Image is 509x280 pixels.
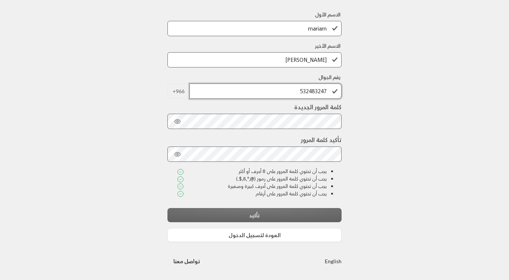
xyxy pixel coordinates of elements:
[189,84,342,99] input: رقم الجوال
[177,175,327,183] div: يجب أن تحتوي كلمة المرور على رموز (@,*,&,$..)
[177,168,327,175] div: يجب أن تحتوي كلمة المرور على 8 أحرف أو أكثر
[177,190,327,197] div: يجب أن تحتوي كلمة المرور على أرقام
[301,135,342,144] label: تأكيد كلمة المرور
[167,254,207,268] button: تواصل معنا
[167,257,207,266] a: تواصل معنا
[294,103,342,111] label: كلمة المرور الجديدة
[171,148,184,161] button: toggle password visibility
[171,115,184,128] button: toggle password visibility
[167,228,342,242] button: العودة لتسجيل الدخول
[315,11,340,18] label: الاسم الأول
[318,73,340,81] label: رقم الجوال
[325,254,342,268] a: English
[315,42,340,50] label: الاسم الأخير
[167,84,190,99] span: +966
[167,21,342,36] input: الاسم الأول
[177,183,327,190] div: يجب أن تحتوي كلمة المرور على أحرف كبيرة وصغيرة
[167,52,342,67] input: الاسم الأخير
